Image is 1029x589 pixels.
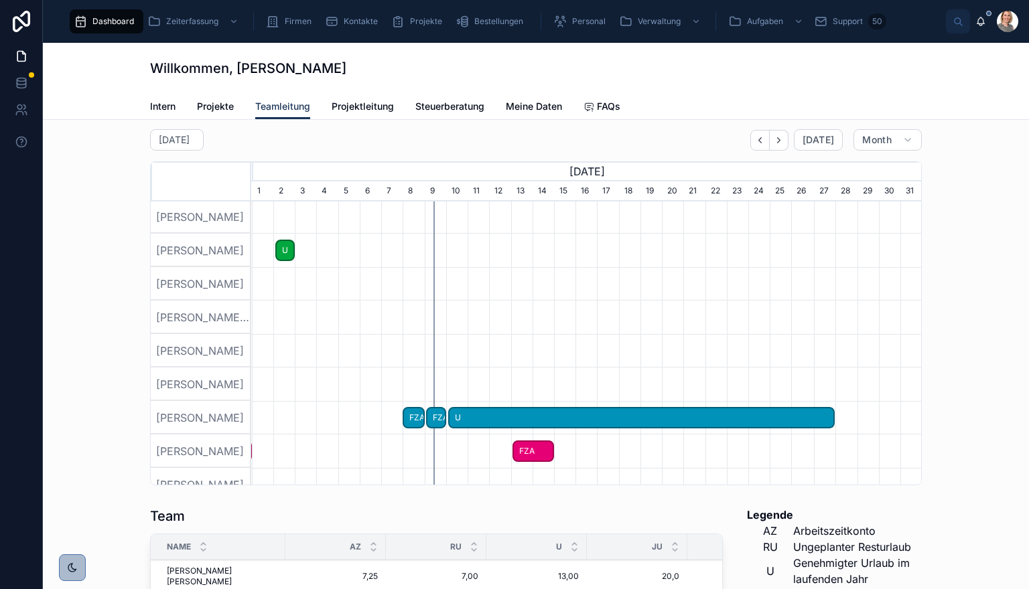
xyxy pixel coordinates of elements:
[167,566,277,587] a: [PERSON_NAME] [PERSON_NAME]
[511,181,533,201] div: 13
[427,407,445,429] span: FZA
[900,181,922,201] div: 31
[705,181,727,201] div: 22
[695,571,780,582] a: 0,0
[533,181,554,201] div: 14
[316,181,338,201] div: 4
[415,100,484,113] span: Steuerberatung
[167,541,191,552] span: Name
[275,240,295,262] div: U
[791,181,814,201] div: 26
[295,181,316,201] div: 3
[853,129,922,151] button: Month
[350,541,361,552] span: AZ
[150,507,185,525] h1: Team
[615,9,707,33] a: Verwaltung
[619,181,640,201] div: 18
[556,541,562,552] span: U
[166,16,218,27] span: Zeiterfassung
[494,571,579,582] a: 13,00
[425,181,446,201] div: 9
[595,571,679,582] a: 20,0
[255,100,310,113] span: Teamleitung
[833,16,863,27] span: Support
[747,16,783,27] span: Aufgaben
[747,523,793,539] td: AZ
[554,181,575,201] div: 15
[474,16,523,27] span: Bestellungen
[150,94,176,121] a: Intern
[255,94,310,120] a: Teamleitung
[572,16,606,27] span: Personal
[404,407,423,429] span: FZA
[597,181,618,201] div: 17
[862,134,892,146] span: Month
[70,9,143,33] a: Dashboard
[151,367,251,401] div: [PERSON_NAME]
[293,571,378,582] span: 7,25
[514,440,553,462] span: FZA
[857,181,879,201] div: 29
[770,181,791,201] div: 25
[450,541,462,552] span: RU
[344,16,378,27] span: Kontakte
[415,94,484,121] a: Steuerberatung
[151,334,251,367] div: [PERSON_NAME]
[468,181,489,201] div: 11
[64,7,946,36] div: scrollable content
[159,133,190,147] h2: [DATE]
[262,9,321,33] a: Firmen
[150,100,176,113] span: Intern
[321,9,387,33] a: Kontakte
[92,16,134,27] span: Dashboard
[151,301,251,334] div: [PERSON_NAME] [PERSON_NAME]
[793,523,922,539] td: Arbeitszeitkonto
[803,134,834,146] span: [DATE]
[727,181,748,201] div: 23
[549,9,615,33] a: Personal
[252,181,273,201] div: 1
[868,13,886,29] div: 50
[446,181,468,201] div: 10
[448,407,835,429] div: U
[150,59,346,78] h1: Willkommen, [PERSON_NAME]
[724,9,810,33] a: Aufgaben
[452,9,533,33] a: Bestellungen
[747,539,793,555] td: RU
[426,407,446,429] div: FZA
[332,94,394,121] a: Projektleitung
[403,181,424,201] div: 8
[662,181,683,201] div: 20
[810,9,890,33] a: Support50
[597,100,620,113] span: FAQs
[273,181,295,201] div: 2
[640,181,662,201] div: 19
[151,267,251,301] div: [PERSON_NAME]
[450,407,833,429] span: U
[835,181,857,201] div: 28
[151,434,251,468] div: [PERSON_NAME]
[683,181,705,201] div: 21
[332,100,394,113] span: Projektleitung
[285,16,312,27] span: Firmen
[151,200,251,234] div: [PERSON_NAME]
[197,94,234,121] a: Projekte
[252,161,922,181] div: [DATE]
[394,571,478,582] a: 7,00
[381,181,403,201] div: 7
[338,181,360,201] div: 5
[506,94,562,121] a: Meine Daten
[387,9,452,33] a: Projekte
[652,541,663,552] span: JU
[748,181,770,201] div: 24
[879,181,900,201] div: 30
[747,555,793,587] td: U
[793,555,922,587] td: Genehmigter Urlaub im laufenden Jahr
[489,181,510,201] div: 12
[506,100,562,113] span: Meine Daten
[638,16,681,27] span: Verwaltung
